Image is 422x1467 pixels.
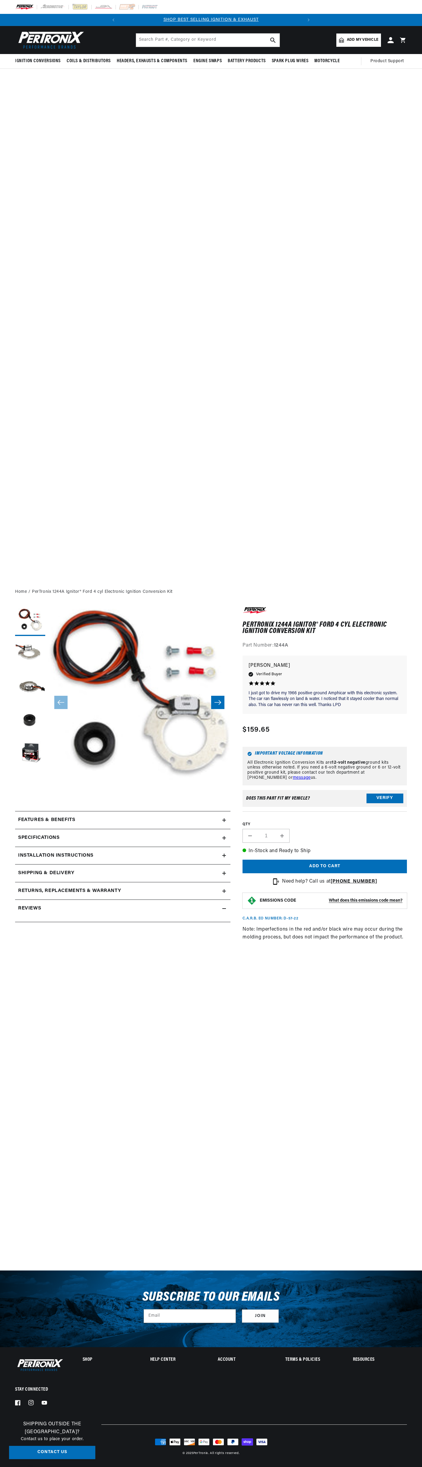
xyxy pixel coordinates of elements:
[18,905,41,912] h2: Reviews
[242,1309,279,1323] button: Subscribe
[15,705,45,736] button: Load image 4 in gallery view
[218,1358,272,1362] summary: Account
[243,724,270,735] span: $159.65
[269,54,312,68] summary: Spark Plug Wires
[247,752,402,756] h6: Important Voltage Information
[314,58,340,64] span: Motorcycle
[193,1452,208,1455] a: PerTronix
[332,760,366,765] strong: 12-volt negative
[114,54,190,68] summary: Headers, Exhausts & Components
[15,589,27,595] a: Home
[246,796,310,801] div: Does This part fit My vehicle?
[64,54,114,68] summary: Coils & Distributors
[144,1309,236,1323] input: Email
[193,58,222,64] span: Engine Swaps
[150,1358,204,1362] summary: Help Center
[247,896,257,906] img: Emissions code
[243,916,298,921] p: C.A.R.B. EO Number: D-57-22
[15,811,230,829] summary: Features & Benefits
[366,794,403,803] button: Verify
[243,822,407,827] label: QTY
[15,54,64,68] summary: Ignition Conversions
[260,898,402,903] button: EMISSIONS CODEWhat does this emissions code mean?
[18,816,75,824] h2: Features & Benefits
[67,58,111,64] span: Coils & Distributors
[9,1436,95,1443] p: Contact us to place your order.
[182,1452,209,1455] small: © 2025 .
[282,878,377,886] p: Need help? Call us at
[117,58,187,64] span: Headers, Exhausts & Components
[370,54,407,69] summary: Product Support
[211,696,224,709] button: Slide right
[136,34,280,47] input: Search Part #, Category or Keyword
[18,869,74,877] h2: Shipping & Delivery
[18,887,121,895] h2: Returns, Replacements & Warranty
[54,696,68,709] button: Slide left
[15,58,61,64] span: Ignition Conversions
[272,58,309,64] span: Spark Plug Wires
[15,882,230,900] summary: Returns, Replacements & Warranty
[9,1446,95,1459] a: Contact Us
[15,1358,63,1372] img: Pertronix
[15,739,45,769] button: Load image 5 in gallery view
[353,1358,407,1362] summary: Resources
[15,589,407,595] nav: breadcrumbs
[15,847,230,865] summary: Installation instructions
[142,1292,280,1303] h3: Subscribe to our emails
[15,865,230,882] summary: Shipping & Delivery
[249,690,401,708] p: I just got to drive my 1966 positive ground Amphicar with this electronic system. The car ran fla...
[331,879,377,884] a: [PHONE_NUMBER]
[370,58,404,65] span: Product Support
[190,54,225,68] summary: Engine Swaps
[336,34,381,47] a: Add my vehicle
[243,860,407,873] button: Add to cart
[15,829,230,847] summary: Specifications
[243,606,407,1025] div: Note: Imperfections in the red and/or black wire may occur during the molding process, but does n...
[293,775,311,780] a: message
[32,589,173,595] a: PerTronix 1244A Ignitor® Ford 4 cyl Electronic Ignition Conversion Kit
[347,37,378,43] span: Add my vehicle
[228,58,266,64] span: Battery Products
[119,17,303,23] div: Announcement
[9,1421,95,1436] h3: Shipping Outside the [GEOGRAPHIC_DATA]?
[274,643,288,648] strong: 1244A
[15,639,45,669] button: Load image 2 in gallery view
[247,760,402,781] p: All Electronic Ignition Conversion Kits are ground kits unless otherwise noted. If you need a 6-v...
[303,14,315,26] button: Translation missing: en.sections.announcements.next_announcement
[266,34,280,47] button: search button
[249,662,401,670] p: [PERSON_NAME]
[311,54,343,68] summary: Motorcycle
[210,1452,240,1455] small: All rights reserved.
[18,834,59,842] h2: Specifications
[329,898,402,903] strong: What does this emissions code mean?
[243,642,407,650] div: Part Number:
[15,1386,63,1393] p: Stay Connected
[15,900,230,917] summary: Reviews
[243,622,407,634] h1: PerTronix 1244A Ignitor® Ford 4 cyl Electronic Ignition Conversion Kit
[285,1358,339,1362] summary: Terms & policies
[18,852,94,860] h2: Installation instructions
[225,54,269,68] summary: Battery Products
[83,1358,137,1362] summary: Shop
[163,18,259,22] a: SHOP BEST SELLING IGNITION & EXHAUST
[256,671,282,678] span: Verified Buyer
[15,672,45,702] button: Load image 3 in gallery view
[15,30,84,50] img: Pertronix
[15,606,230,799] media-gallery: Gallery Viewer
[260,898,296,903] strong: EMISSIONS CODE
[107,14,119,26] button: Translation missing: en.sections.announcements.previous_announcement
[243,847,407,855] p: In-Stock and Ready to Ship
[119,17,303,23] div: 1 of 2
[15,606,45,636] button: Load image 1 in gallery view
